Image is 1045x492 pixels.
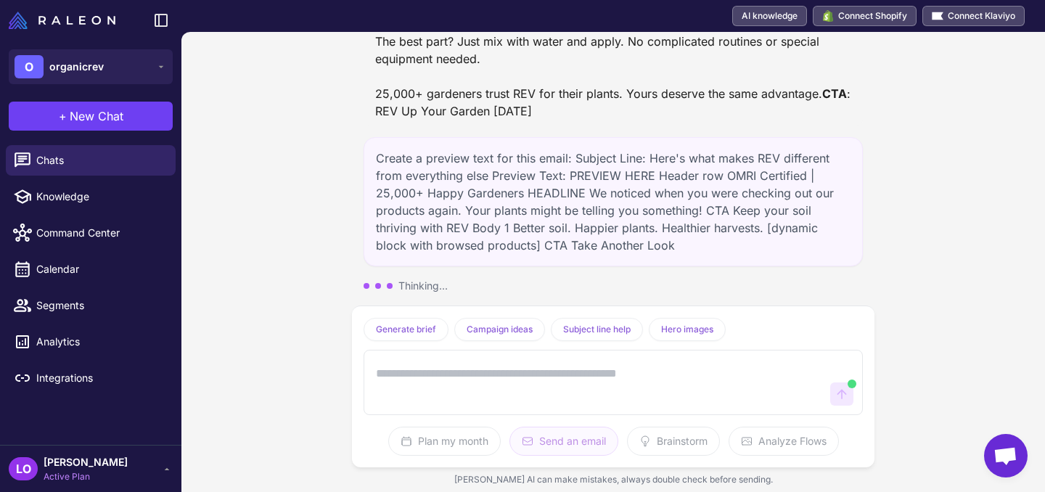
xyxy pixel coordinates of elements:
[732,6,807,26] a: AI knowledge
[838,9,907,22] span: Connect Shopify
[661,323,713,336] span: Hero images
[36,189,164,205] span: Knowledge
[813,6,917,26] button: Connect Shopify
[454,318,545,341] button: Campaign ideas
[6,290,176,321] a: Segments
[9,49,173,84] button: Oorganicrev
[6,218,176,248] a: Command Center
[6,363,176,393] a: Integrations
[59,107,67,125] span: +
[627,427,720,456] button: Brainstorm
[922,6,1025,26] button: Connect Klaviyo
[44,470,128,483] span: Active Plan
[467,323,533,336] span: Campaign ideas
[6,145,176,176] a: Chats
[649,318,726,341] button: Hero images
[9,102,173,131] button: +New Chat
[563,323,631,336] span: Subject line help
[70,107,123,125] span: New Chat
[6,254,176,284] a: Calendar
[729,427,839,456] button: Analyze Flows
[49,59,104,75] span: organicrev
[36,225,164,241] span: Command Center
[36,261,164,277] span: Calendar
[36,298,164,313] span: Segments
[822,86,847,101] strong: CTA
[509,427,618,456] button: Send an email
[9,457,38,480] div: LO
[36,370,164,386] span: Integrations
[9,12,115,29] img: Raleon Logo
[44,454,128,470] span: [PERSON_NAME]
[364,318,448,341] button: Generate brief
[36,334,164,350] span: Analytics
[948,9,1015,22] span: Connect Klaviyo
[36,152,164,168] span: Chats
[352,467,874,492] div: [PERSON_NAME] AI can make mistakes, always double check before sending.
[388,427,501,456] button: Plan my month
[848,380,856,388] span: AI is generating content. You can still type but cannot send yet.
[551,318,643,341] button: Subject line help
[376,323,436,336] span: Generate brief
[364,137,863,266] div: Create a preview text for this email: Subject Line: Here's what makes REV different from everythi...
[6,181,176,212] a: Knowledge
[830,382,853,406] button: AI is generating content. You can keep typing but can't send until it completes.
[984,434,1028,477] a: Open chat
[398,278,448,294] span: Thinking...
[6,327,176,357] a: Analytics
[15,55,44,78] div: O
